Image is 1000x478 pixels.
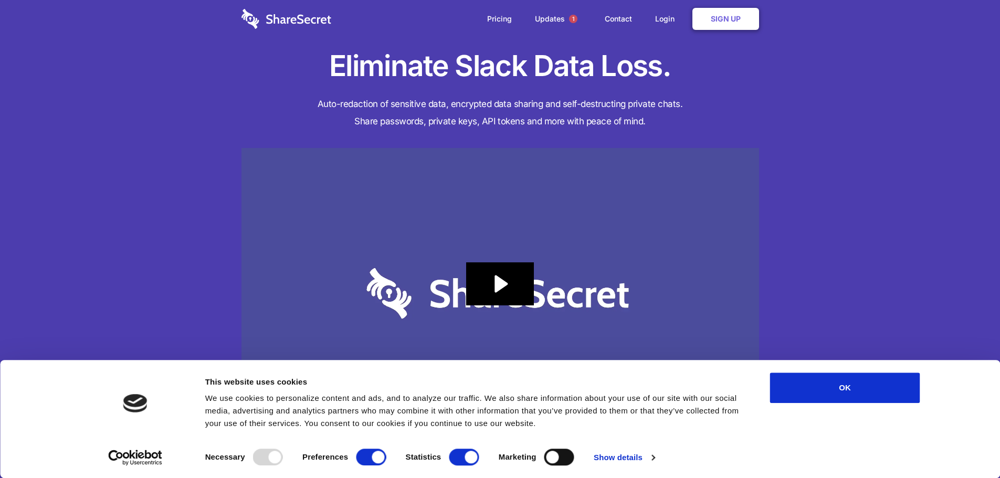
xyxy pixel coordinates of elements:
[645,3,690,35] a: Login
[692,8,759,30] a: Sign Up
[241,47,759,85] h1: Eliminate Slack Data Loss.
[594,3,643,35] a: Contact
[477,3,522,35] a: Pricing
[205,376,746,388] div: This website uses cookies
[406,452,441,461] strong: Statistics
[123,394,148,412] img: logo
[241,95,759,130] h4: Auto-redaction of sensitive data, encrypted data sharing and self-destructing private chats. Shar...
[241,9,331,29] img: logo-wordmark-white-trans-d4663122ce5f474addd5e946df7df03e33cb6a1c49d2221995e7729f52c070b2.svg
[89,450,181,465] a: Usercentrics Cookiebot - opens in a new window
[302,452,348,461] strong: Preferences
[205,452,245,461] strong: Necessary
[205,392,746,430] div: We use cookies to personalize content and ads, and to analyze our traffic. We also share informat...
[569,15,577,23] span: 1
[466,262,533,305] button: Play Video: Sharesecret Slack Extension
[770,373,920,403] button: OK
[499,452,536,461] strong: Marketing
[594,450,655,465] a: Show details
[241,148,759,439] img: Sharesecret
